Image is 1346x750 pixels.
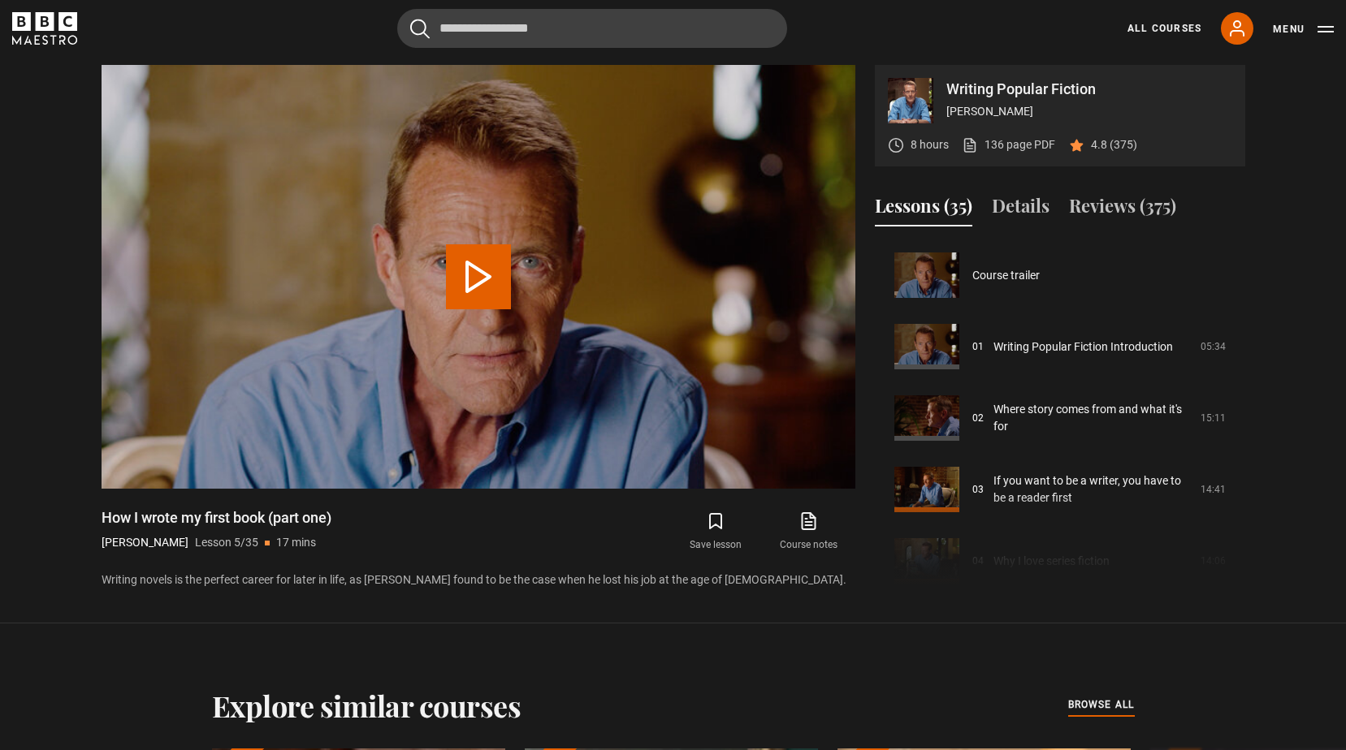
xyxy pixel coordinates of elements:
[992,192,1050,226] button: Details
[1068,696,1135,714] a: browse all
[993,338,1173,356] a: Writing Popular Fiction Introduction
[1127,21,1201,36] a: All Courses
[212,688,522,722] h2: Explore similar courses
[102,508,331,528] h1: How I wrote my first book (part one)
[1068,696,1135,713] span: browse all
[962,136,1055,153] a: 136 page PDF
[1273,21,1334,37] button: Toggle navigation
[12,12,77,45] svg: BBC Maestro
[762,508,855,555] a: Course notes
[946,103,1232,120] p: [PERSON_NAME]
[102,65,855,489] video-js: Video Player
[446,244,511,309] button: Play Lesson How I wrote my first book (part one)
[102,571,855,588] p: Writing novels is the perfect career for later in life, as [PERSON_NAME] found to be the case whe...
[1091,136,1137,153] p: 4.8 (375)
[397,9,787,48] input: Search
[102,534,188,551] p: [PERSON_NAME]
[669,508,762,555] button: Save lesson
[875,192,972,226] button: Lessons (35)
[946,82,1232,97] p: Writing Popular Fiction
[972,267,1040,284] a: Course trailer
[993,401,1191,435] a: Where story comes from and what it's for
[911,136,949,153] p: 8 hours
[1069,192,1176,226] button: Reviews (375)
[195,534,258,551] p: Lesson 5/35
[410,19,430,39] button: Submit the search query
[993,472,1191,506] a: If you want to be a writer, you have to be a reader first
[276,534,316,551] p: 17 mins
